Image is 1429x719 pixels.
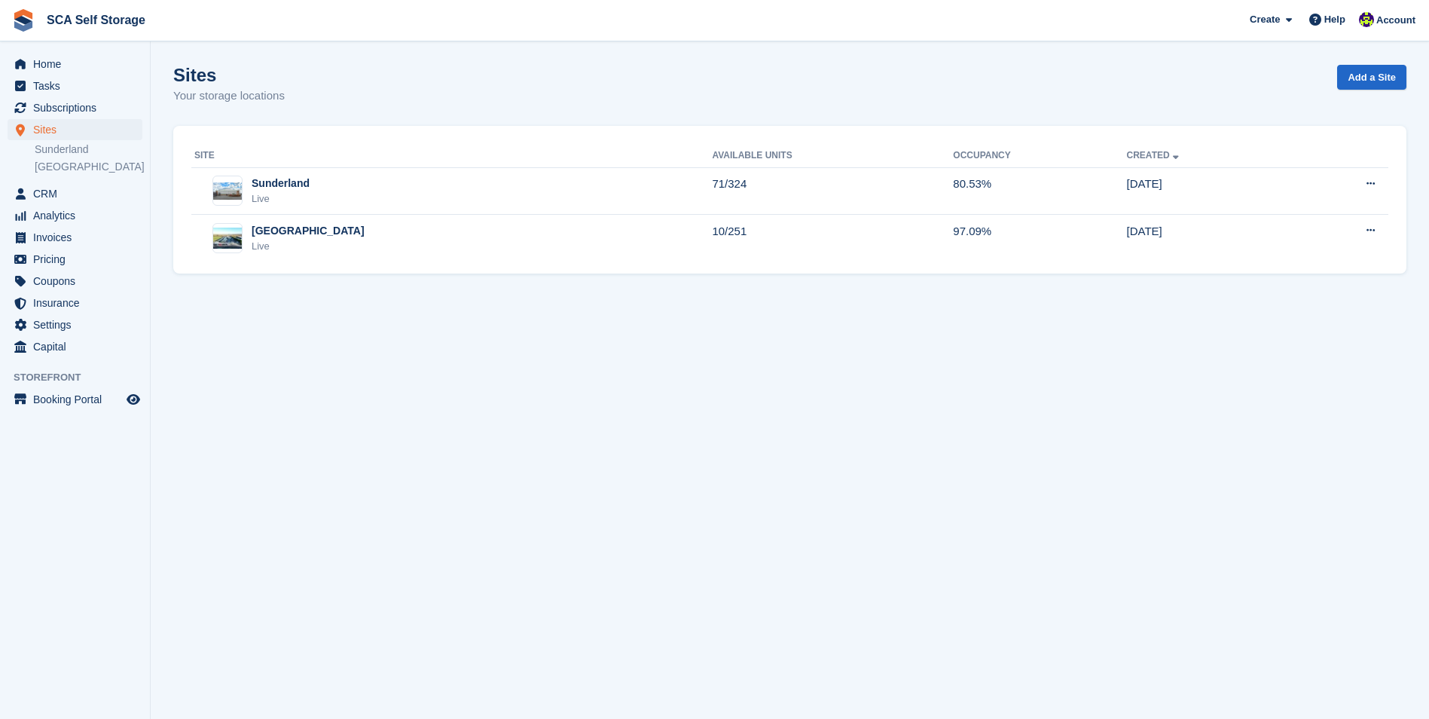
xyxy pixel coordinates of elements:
p: Your storage locations [173,87,285,105]
h1: Sites [173,65,285,85]
td: 80.53% [953,167,1126,215]
div: Live [252,191,310,207]
span: Storefront [14,370,150,385]
a: menu [8,54,142,75]
th: Site [191,144,712,168]
a: menu [8,271,142,292]
td: 10/251 [712,215,953,262]
a: Add a Site [1337,65,1406,90]
span: Coupons [33,271,124,292]
div: Sunderland [252,176,310,191]
a: Preview store [124,390,142,408]
span: Capital [33,336,124,357]
span: Pricing [33,249,124,270]
span: Booking Portal [33,389,124,410]
th: Occupancy [953,144,1126,168]
img: Image of Sheffield site [213,228,242,249]
a: menu [8,249,142,270]
a: menu [8,336,142,357]
span: Insurance [33,292,124,314]
img: stora-icon-8386f47178a22dfd0bd8f6a31ec36ba5ce8667c1dd55bd0f319d3a0aa187defe.svg [12,9,35,32]
td: [DATE] [1127,215,1293,262]
a: menu [8,389,142,410]
a: menu [8,119,142,140]
span: CRM [33,183,124,204]
a: menu [8,97,142,118]
span: Settings [33,314,124,335]
span: Sites [33,119,124,140]
td: [DATE] [1127,167,1293,215]
span: Analytics [33,205,124,226]
a: SCA Self Storage [41,8,151,32]
a: menu [8,183,142,204]
a: Sunderland [35,142,142,157]
span: Tasks [33,75,124,96]
a: menu [8,314,142,335]
a: Created [1127,150,1182,161]
span: Subscriptions [33,97,124,118]
td: 71/324 [712,167,953,215]
th: Available Units [712,144,953,168]
a: menu [8,75,142,96]
td: 97.09% [953,215,1126,262]
span: Account [1376,13,1415,28]
div: [GEOGRAPHIC_DATA] [252,223,365,239]
a: menu [8,292,142,314]
a: menu [8,205,142,226]
span: Create [1250,12,1280,27]
a: menu [8,227,142,248]
span: Help [1324,12,1345,27]
span: Home [33,54,124,75]
img: Thomas Webb [1359,12,1374,27]
img: Image of Sunderland site [213,182,242,200]
div: Live [252,239,365,254]
a: [GEOGRAPHIC_DATA] [35,160,142,174]
span: Invoices [33,227,124,248]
